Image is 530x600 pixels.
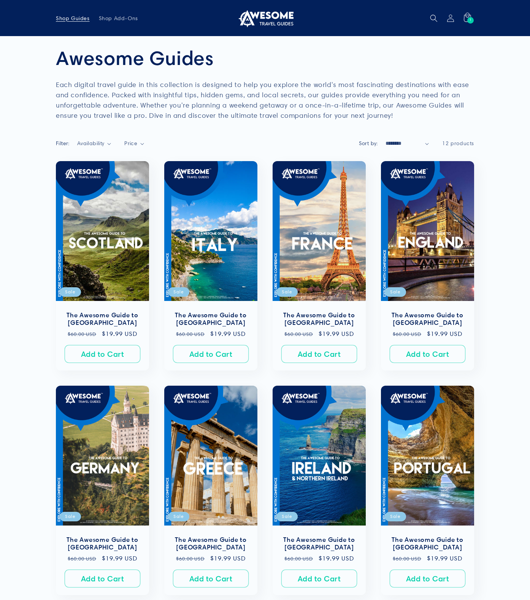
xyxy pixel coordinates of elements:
a: The Awesome Guide to [GEOGRAPHIC_DATA] [389,536,467,552]
a: The Awesome Guide to [GEOGRAPHIC_DATA] [280,536,358,552]
h1: Awesome Guides [56,46,474,70]
img: Awesome Travel Guides [236,9,294,27]
a: Shop Guides [51,10,94,26]
a: The Awesome Guide to [GEOGRAPHIC_DATA] [389,311,467,327]
label: Sort by: [359,140,378,147]
a: The Awesome Guide to [GEOGRAPHIC_DATA] [63,536,141,552]
span: Shop Add-Ons [99,15,138,22]
button: Add to Cart [390,345,465,363]
button: Add to Cart [173,570,249,588]
span: 12 products [442,140,474,147]
span: Price [124,140,137,147]
a: The Awesome Guide to [GEOGRAPHIC_DATA] [172,311,250,327]
button: Add to Cart [65,570,140,588]
summary: Search [425,10,442,27]
a: The Awesome Guide to [GEOGRAPHIC_DATA] [280,311,358,327]
span: Availability [77,140,105,147]
button: Add to Cart [281,345,357,363]
span: 1 [470,17,472,24]
h2: Filter: [56,139,70,147]
a: The Awesome Guide to [GEOGRAPHIC_DATA] [172,536,250,552]
a: Shop Add-Ons [94,10,143,26]
summary: Availability (0 selected) [77,139,111,147]
a: The Awesome Guide to [GEOGRAPHIC_DATA] [63,311,141,327]
button: Add to Cart [390,570,465,588]
a: Awesome Travel Guides [234,6,297,30]
p: Each digital travel guide in this collection is designed to help you explore the world's most fas... [56,79,474,120]
summary: Price [124,139,144,147]
button: Add to Cart [65,345,140,363]
span: Shop Guides [56,15,90,22]
button: Add to Cart [281,570,357,588]
button: Add to Cart [173,345,249,363]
